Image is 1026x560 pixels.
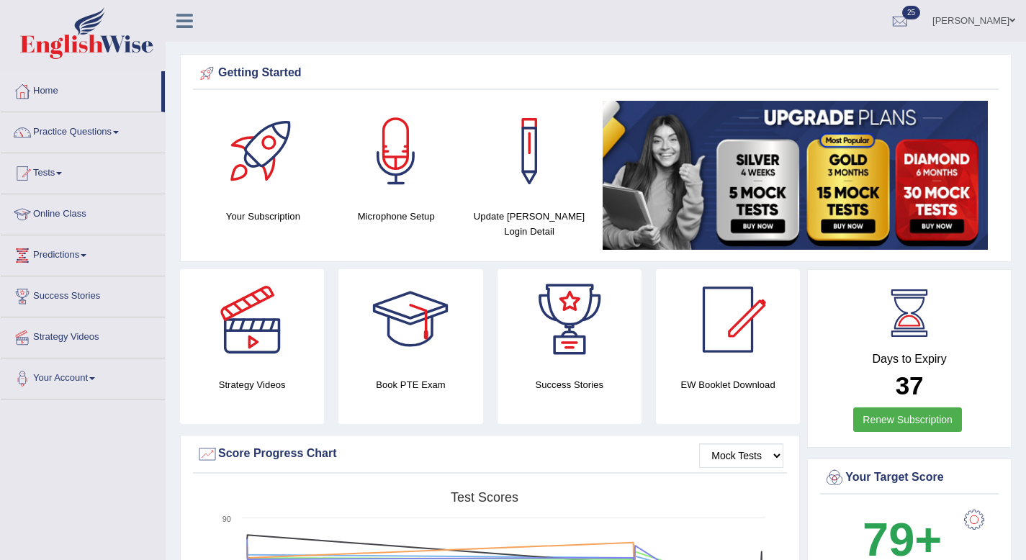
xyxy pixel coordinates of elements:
h4: Strategy Videos [180,377,324,392]
tspan: Test scores [451,490,518,505]
h4: Success Stories [498,377,642,392]
div: Getting Started [197,63,995,84]
img: small5.jpg [603,101,988,250]
a: Strategy Videos [1,317,165,353]
text: 90 [222,515,231,523]
div: Your Target Score [824,467,995,489]
h4: Your Subscription [204,209,323,224]
h4: Microphone Setup [337,209,456,224]
a: Predictions [1,235,165,271]
a: Tests [1,153,165,189]
h4: Days to Expiry [824,353,995,366]
a: Home [1,71,161,107]
div: Score Progress Chart [197,443,783,465]
a: Practice Questions [1,112,165,148]
h4: Book PTE Exam [338,377,482,392]
a: Your Account [1,358,165,394]
a: Renew Subscription [853,407,962,432]
a: Online Class [1,194,165,230]
a: Success Stories [1,276,165,312]
h4: Update [PERSON_NAME] Login Detail [470,209,589,239]
span: 25 [902,6,920,19]
h4: EW Booklet Download [656,377,800,392]
b: 37 [896,371,924,399]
